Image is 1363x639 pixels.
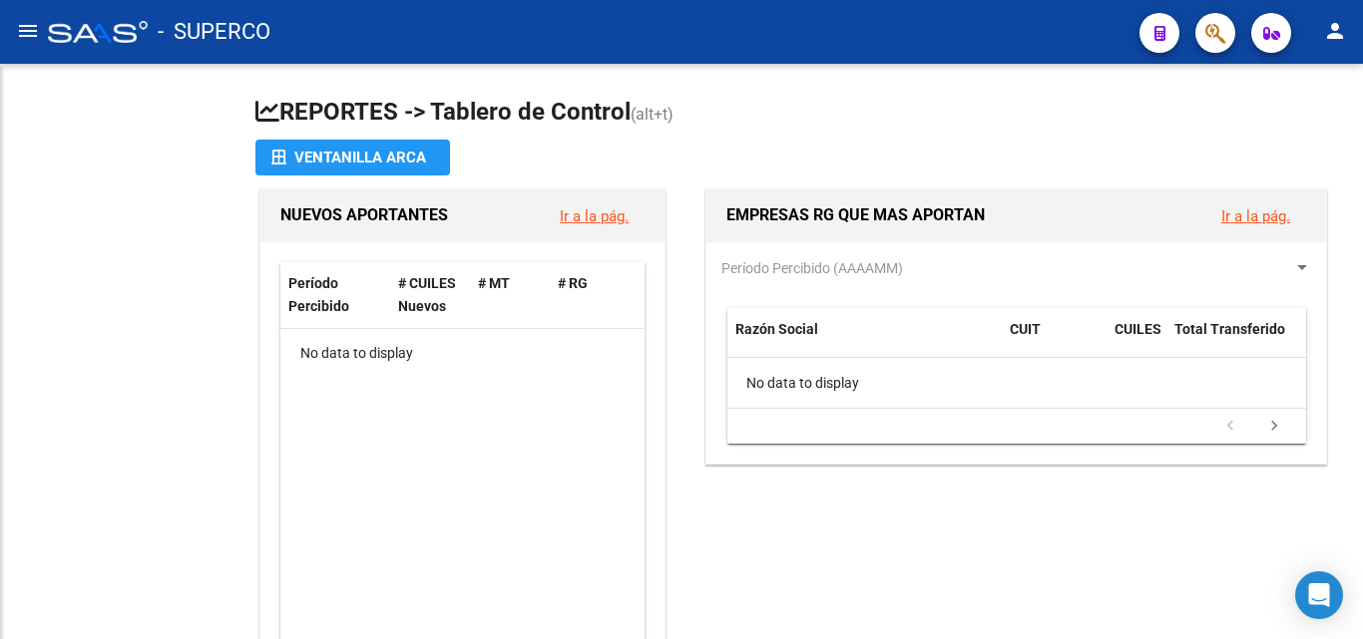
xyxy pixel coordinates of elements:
[398,275,456,314] span: # CUILES Nuevos
[288,275,349,314] span: Período Percibido
[280,262,390,328] datatable-header-cell: Período Percibido
[721,260,903,276] span: Período Percibido (AAAAMM)
[1002,308,1107,374] datatable-header-cell: CUIT
[560,207,629,225] a: Ir a la pág.
[558,275,588,291] span: # RG
[1295,571,1343,619] div: Open Intercom Messenger
[727,358,1306,408] div: No data to display
[390,262,470,328] datatable-header-cell: # CUILES Nuevos
[727,308,1002,374] datatable-header-cell: Razón Social
[280,205,448,224] span: NUEVOS APORTANTES
[544,197,645,234] button: Ir a la pág.
[158,10,270,54] span: - SUPERCO
[726,205,985,224] span: EMPRESAS RG QUE MAS APORTAN
[478,275,510,291] span: # MT
[1323,19,1347,43] mat-icon: person
[1107,308,1166,374] datatable-header-cell: CUILES
[1221,207,1290,225] a: Ir a la pág.
[271,140,434,175] div: Ventanilla ARCA
[1211,416,1249,438] a: go to previous page
[1115,321,1161,337] span: CUILES
[1174,321,1285,337] span: Total Transferido
[1010,321,1041,337] span: CUIT
[1166,308,1306,374] datatable-header-cell: Total Transferido
[280,329,644,379] div: No data to display
[16,19,40,43] mat-icon: menu
[1255,416,1293,438] a: go to next page
[255,96,1331,131] h1: REPORTES -> Tablero de Control
[550,262,630,328] datatable-header-cell: # RG
[255,140,450,175] button: Ventanilla ARCA
[631,105,674,124] span: (alt+t)
[470,262,550,328] datatable-header-cell: # MT
[1205,197,1306,234] button: Ir a la pág.
[735,321,818,337] span: Razón Social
